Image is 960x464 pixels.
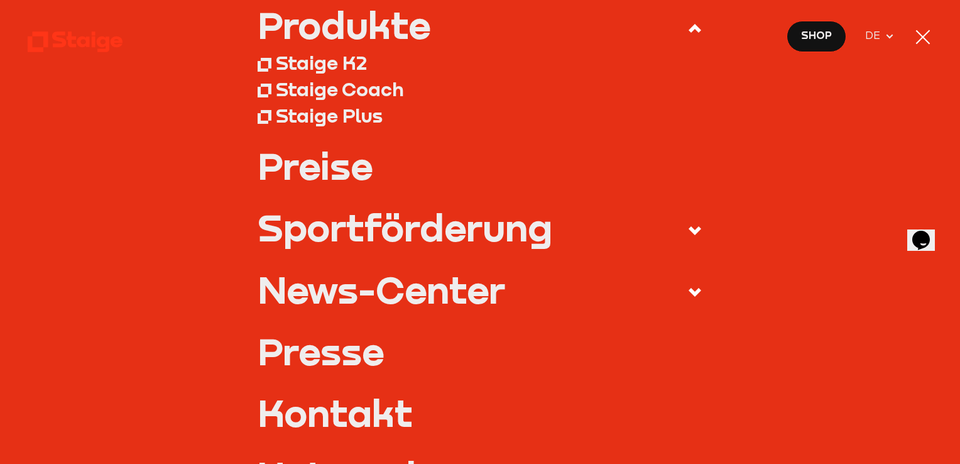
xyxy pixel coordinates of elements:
[865,28,885,44] span: DE
[258,50,702,76] a: Staige K2
[258,6,430,43] div: Produkte
[801,28,832,44] span: Shop
[787,21,846,52] a: Shop
[258,333,702,370] a: Presse
[276,104,383,127] div: Staige Plus
[258,76,702,102] a: Staige Coach
[258,271,505,308] div: News-Center
[276,77,404,101] div: Staige Coach
[907,213,947,251] iframe: chat widget
[258,147,702,184] a: Preise
[258,209,552,246] div: Sportförderung
[258,394,702,431] a: Kontakt
[258,102,702,129] a: Staige Plus
[276,51,367,74] div: Staige K2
